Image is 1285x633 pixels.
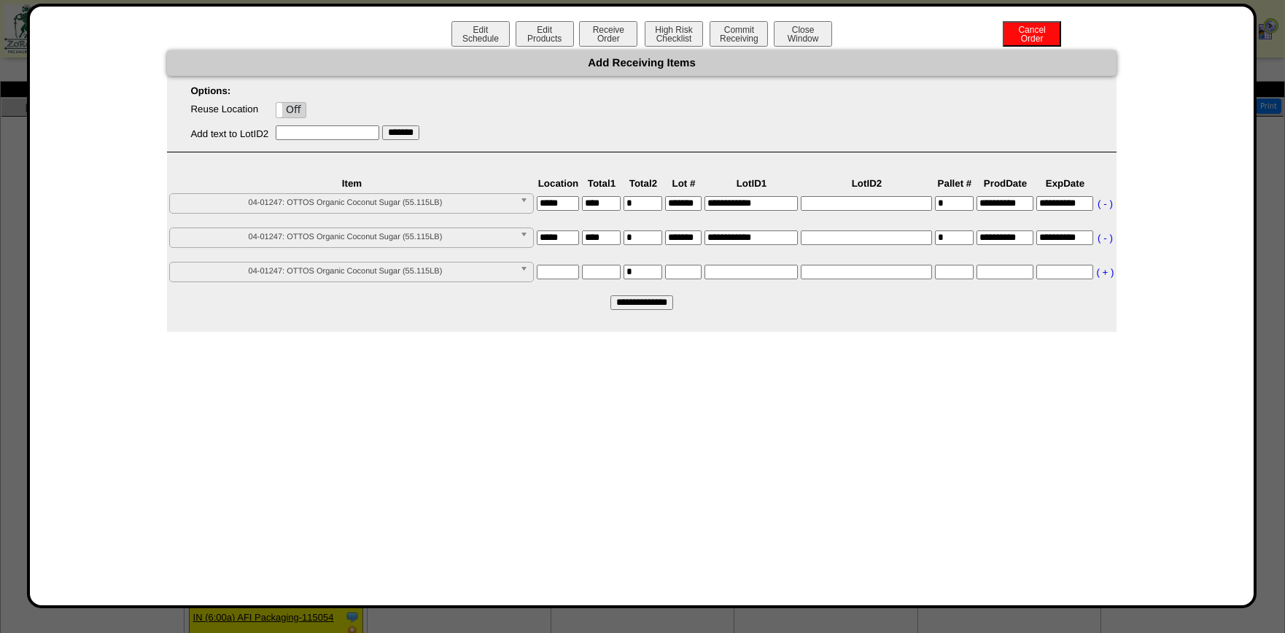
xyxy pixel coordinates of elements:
[168,177,535,190] th: Item
[276,103,306,117] label: Off
[772,33,834,44] a: CloseWindow
[190,128,268,139] label: Add text to LotID2
[704,177,799,190] th: LotID1
[710,21,768,47] button: CommitReceiving
[800,177,933,190] th: LotID2
[645,21,703,47] button: High RiskChecklist
[774,21,832,47] button: CloseWindow
[664,177,702,190] th: Lot #
[934,177,974,190] th: Pallet #
[167,50,1116,76] div: Add Receiving Items
[1098,198,1113,209] a: ( - )
[581,177,621,190] th: Total1
[1036,177,1094,190] th: ExpDate
[190,104,258,114] label: Reuse Location
[516,21,574,47] button: EditProducts
[536,177,580,190] th: Location
[176,194,514,211] span: 04-01247: OTTOS Organic Coconut Sugar (55.115LB)
[176,263,514,280] span: 04-01247: OTTOS Organic Coconut Sugar (55.115LB)
[1098,233,1113,244] a: ( - )
[976,177,1034,190] th: ProdDate
[643,34,707,44] a: High RiskChecklist
[1096,267,1114,278] a: ( + )
[167,85,1116,96] p: Options:
[623,177,663,190] th: Total2
[276,102,306,118] div: OnOff
[1003,21,1061,47] button: CancelOrder
[579,21,637,47] button: ReceiveOrder
[451,21,510,47] button: EditSchedule
[176,228,514,246] span: 04-01247: OTTOS Organic Coconut Sugar (55.115LB)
